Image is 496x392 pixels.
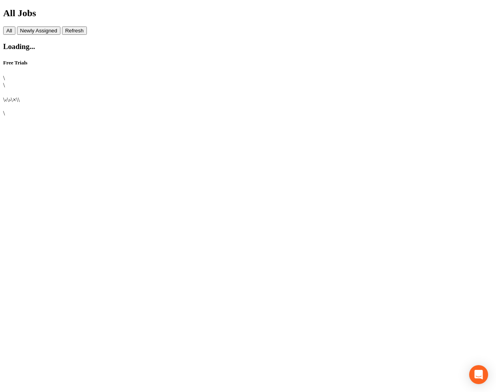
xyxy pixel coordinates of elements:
a: × [13,96,16,103]
div: Open Intercom Messenger [469,365,488,384]
h2: All Jobs [3,8,493,19]
a: ‹ [5,96,7,103]
h5: Free Trials [3,60,493,66]
button: All [3,26,15,35]
div: \ \ \ \ \ \ \ \ [3,75,493,117]
h3: Loading... [3,42,493,51]
button: Newly Assigned [17,26,60,35]
button: Refresh [62,26,87,35]
a: › [9,96,11,103]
